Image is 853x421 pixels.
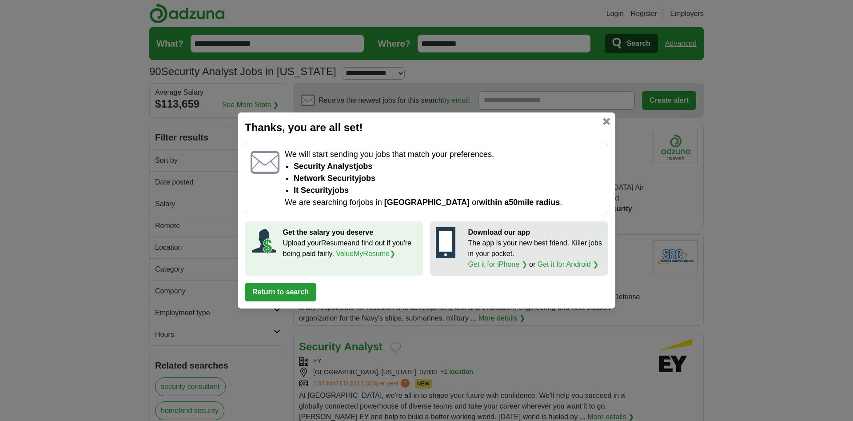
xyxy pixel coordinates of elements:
p: Get the salary you deserve [283,227,418,238]
a: ValueMyResume❯ [336,250,395,257]
button: Return to search [245,283,316,301]
li: it security jobs [294,184,602,196]
h2: Thanks, you are all set! [245,120,608,136]
p: The app is your new best friend. Killer jobs in your pocket. or [468,238,603,270]
p: We will start sending you jobs that match your preferences. [285,148,602,160]
li: network security jobs [294,172,602,184]
a: Get it for Android ❯ [538,261,599,268]
span: within a 50 mile radius [479,198,560,207]
p: We are searching for jobs in or . [285,196,602,208]
li: Security Analyst jobs [294,160,602,172]
p: Download our app [468,227,603,238]
a: Get it for iPhone ❯ [468,261,527,268]
span: [GEOGRAPHIC_DATA] [384,198,470,207]
p: Upload your Resume and find out if you're being paid fairly. [283,238,418,259]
